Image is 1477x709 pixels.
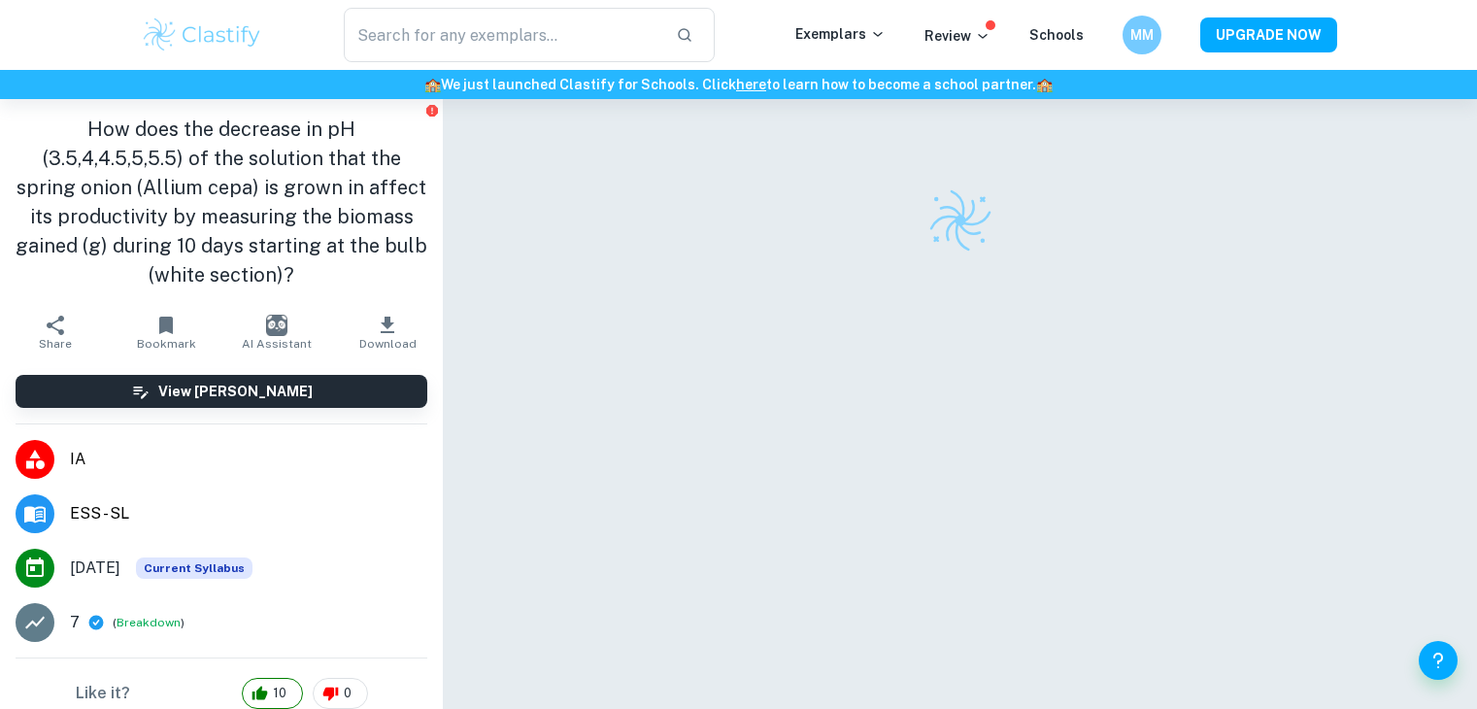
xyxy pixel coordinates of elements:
[359,337,417,351] span: Download
[16,115,427,289] h1: How does the decrease in pH (3.5,4,4.5,5,5.5) of the solution that the spring onion (Allium cepa)...
[1036,77,1053,92] span: 🏫
[926,186,994,254] img: Clastify logo
[424,103,439,118] button: Report issue
[70,448,427,471] span: IA
[1419,641,1458,680] button: Help and Feedback
[1123,16,1161,54] button: MM
[313,678,368,709] div: 0
[158,381,313,402] h6: View [PERSON_NAME]
[266,315,287,336] img: AI Assistant
[113,614,185,632] span: ( )
[39,337,72,351] span: Share
[344,8,661,62] input: Search for any exemplars...
[70,502,427,525] span: ESS - SL
[70,557,120,580] span: [DATE]
[333,684,362,703] span: 0
[111,305,221,359] button: Bookmark
[137,337,196,351] span: Bookmark
[4,74,1473,95] h6: We just launched Clastify for Schools. Click to learn how to become a school partner.
[795,23,886,45] p: Exemplars
[1029,27,1084,43] a: Schools
[424,77,441,92] span: 🏫
[70,611,80,634] p: 7
[221,305,332,359] button: AI Assistant
[242,678,303,709] div: 10
[924,25,990,47] p: Review
[262,684,297,703] span: 10
[1200,17,1337,52] button: UPGRADE NOW
[242,337,312,351] span: AI Assistant
[736,77,766,92] a: here
[1130,24,1153,46] h6: MM
[136,557,252,579] div: This exemplar is based on the current syllabus. Feel free to refer to it for inspiration/ideas wh...
[136,557,252,579] span: Current Syllabus
[332,305,443,359] button: Download
[141,16,264,54] img: Clastify logo
[16,375,427,408] button: View [PERSON_NAME]
[76,682,130,705] h6: Like it?
[117,614,181,631] button: Breakdown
